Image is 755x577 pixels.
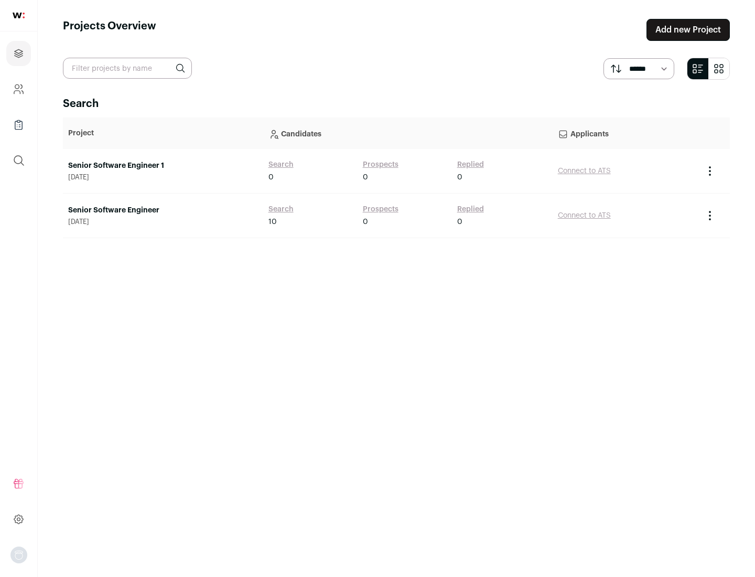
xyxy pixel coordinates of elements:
[704,165,716,177] button: Project Actions
[63,19,156,41] h1: Projects Overview
[63,58,192,79] input: Filter projects by name
[704,209,716,222] button: Project Actions
[457,217,462,227] span: 0
[10,547,27,563] img: nopic.png
[6,112,31,137] a: Company Lists
[558,212,611,219] a: Connect to ATS
[268,217,277,227] span: 10
[457,204,484,215] a: Replied
[63,97,730,111] h2: Search
[646,19,730,41] a: Add new Project
[363,204,398,215] a: Prospects
[10,547,27,563] button: Open dropdown
[457,159,484,170] a: Replied
[268,123,547,144] p: Candidates
[558,167,611,175] a: Connect to ATS
[363,217,368,227] span: 0
[268,204,294,215] a: Search
[68,173,258,181] span: [DATE]
[13,13,25,18] img: wellfound-shorthand-0d5821cbd27db2630d0214b213865d53afaa358527fdda9d0ea32b1df1b89c2c.svg
[68,128,258,138] p: Project
[363,172,368,183] span: 0
[6,77,31,102] a: Company and ATS Settings
[68,161,258,171] a: Senior Software Engineer 1
[68,218,258,226] span: [DATE]
[6,41,31,66] a: Projects
[268,159,294,170] a: Search
[457,172,462,183] span: 0
[68,205,258,216] a: Senior Software Engineer
[363,159,398,170] a: Prospects
[558,123,693,144] p: Applicants
[268,172,274,183] span: 0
